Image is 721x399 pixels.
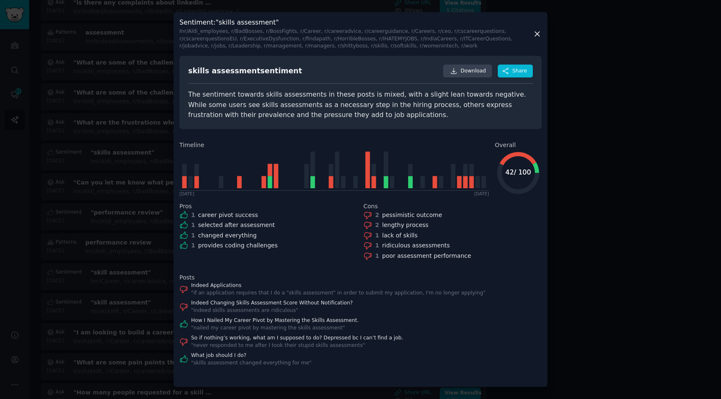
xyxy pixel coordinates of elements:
span: Pros [179,202,192,211]
div: " if an application requires that I do a "skills assessment" in order to submit my application, I... [191,289,486,297]
div: changed everything [198,231,257,240]
div: The sentiment towards skills assessments in these posts is mixed, with a slight lean towards nega... [188,90,533,120]
div: lack of skills [382,231,418,240]
a: What job should I do? [191,352,312,359]
a: Indeed Changing Skills Assessment Score Without Notification? [191,299,353,307]
div: [DATE] [179,191,194,197]
div: [DATE] [474,191,489,197]
div: 1 [191,231,195,240]
div: " indeed skills assessments are ridiculous " [191,307,353,314]
span: Overall [495,141,516,150]
a: How I Nailed My Career Pivot by Mastering the Skills Assessment. [191,317,359,324]
div: 1 [191,211,195,219]
a: Download [443,65,492,78]
div: 1 [375,231,379,240]
h3: Sentiment : "skills assessment" [179,18,533,50]
a: Indeed Applications [191,282,486,289]
div: 2 [375,211,379,219]
div: skills assessment sentiment [188,66,302,76]
div: 1 [191,221,195,229]
div: selected after assessment [198,221,275,229]
div: " skills assessment changed everything for me " [191,359,312,367]
span: Cons [363,202,378,211]
span: Share [512,67,527,75]
div: In r/Aldi_employees, r/BadBosses, r/BossFights, r/Career, r/careeradvice, r/careerguidance, r/Car... [179,28,533,50]
text: 42 / 100 [505,168,531,176]
span: Timeline [179,141,204,150]
div: 1 [191,241,195,250]
div: lengthy process [382,221,429,229]
div: " never responded to me after I took their stupid skills assessments " [191,342,403,349]
span: Download [461,67,486,75]
a: So if nothing’s working, what am I supposed to do? Depressed bc I can’t find a job. [191,334,403,342]
div: pessimistic outcome [382,211,442,219]
div: 1 [375,252,379,260]
button: Share [498,65,533,78]
span: Posts [179,273,195,282]
div: ridiculous assessments [382,241,450,250]
div: career pivot success [198,211,258,219]
div: 1 [375,241,379,250]
div: provides coding challenges [198,241,278,250]
div: poor assessment performance [382,252,471,260]
div: " nailed my career pivot by mastering the skills assessment " [191,324,359,332]
div: 2 [375,221,379,229]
